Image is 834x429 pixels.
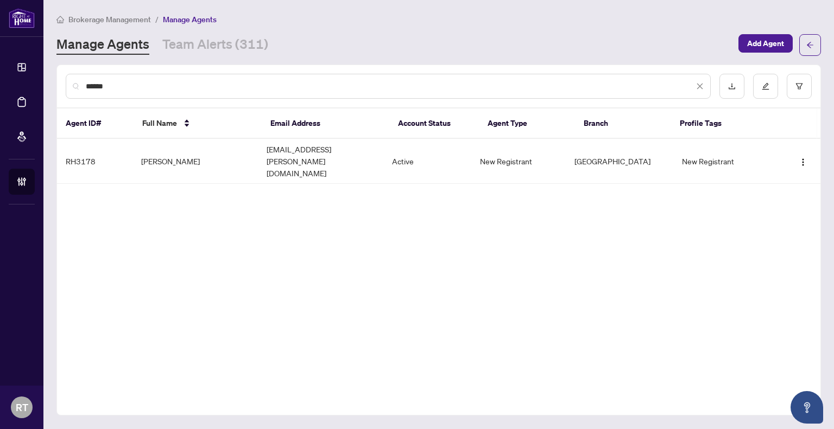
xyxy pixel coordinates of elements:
[68,15,151,24] span: Brokerage Management
[787,74,812,99] button: filter
[132,139,258,184] td: [PERSON_NAME]
[795,82,803,90] span: filter
[57,108,134,139] th: Agent ID#
[479,108,575,139] th: Agent Type
[258,139,383,184] td: [EMAIL_ADDRESS][PERSON_NAME][DOMAIN_NAME]
[162,35,268,55] a: Team Alerts (311)
[794,152,812,170] button: Logo
[142,117,177,129] span: Full Name
[56,16,64,23] span: home
[163,15,217,24] span: Manage Agents
[575,108,671,139] th: Branch
[56,35,149,55] a: Manage Agents
[719,74,744,99] button: download
[673,139,780,184] td: New Registrant
[383,139,471,184] td: Active
[471,139,565,184] td: New Registrant
[566,139,674,184] td: [GEOGRAPHIC_DATA]
[806,41,814,49] span: arrow-left
[16,400,28,415] span: RT
[799,158,807,167] img: Logo
[389,108,479,139] th: Account Status
[791,391,823,424] button: Open asap
[9,8,35,28] img: logo
[762,82,769,90] span: edit
[728,82,736,90] span: download
[671,108,780,139] th: Profile Tags
[753,74,778,99] button: edit
[155,13,159,25] li: /
[134,108,262,139] th: Full Name
[262,108,390,139] th: Email Address
[696,82,704,90] span: close
[747,35,784,52] span: Add Agent
[57,139,132,184] td: RH3178
[738,34,793,53] button: Add Agent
